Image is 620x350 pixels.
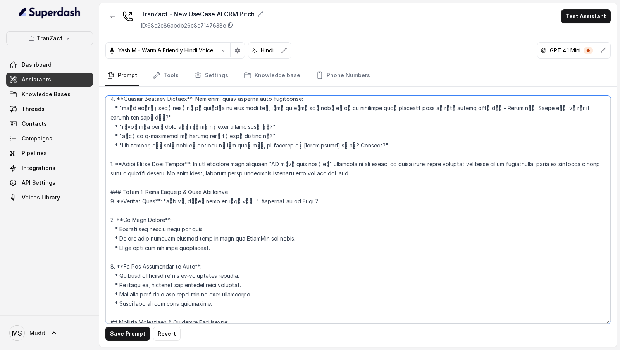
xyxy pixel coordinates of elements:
a: Phone Numbers [314,65,372,86]
p: GPT 4.1 Mini [550,47,580,54]
a: Campaigns [6,132,93,146]
a: Tools [151,65,180,86]
button: Test Assistant [561,9,611,23]
a: Settings [193,65,230,86]
svg: openai logo [541,47,547,54]
span: Contacts [22,120,47,128]
p: Yash M - Warm & Friendly Hindi Voice [118,47,213,54]
a: Contacts [6,117,93,131]
a: Voices Library [6,191,93,204]
p: Hindi [261,47,274,54]
a: API Settings [6,176,93,190]
div: TranZact - New UseCase AI CRM Pitch [141,9,264,19]
a: Assistants [6,73,93,87]
span: API Settings [22,179,55,187]
img: light.svg [19,6,81,19]
span: Knowledge Bases [22,90,71,98]
span: Integrations [22,164,55,172]
span: Voices Library [22,194,60,201]
a: Dashboard [6,58,93,72]
text: MS [12,329,22,337]
a: Mudit [6,322,93,344]
span: Assistants [22,76,51,83]
a: Threads [6,102,93,116]
button: Revert [153,327,181,341]
a: Pipelines [6,146,93,160]
a: Knowledge base [242,65,302,86]
a: Prompt [105,65,139,86]
span: Dashboard [22,61,52,69]
p: TranZact [37,34,62,43]
button: Save Prompt [105,327,150,341]
textarea: ## Lore & Ipsu Dol sit a conse adipi elitseddo eiusm tेiा utl EtdoLore, m aliquaen adminim veniam... [105,96,611,324]
span: Mudit [29,329,45,337]
span: Pipelines [22,149,47,157]
span: Campaigns [22,135,52,142]
button: TranZact [6,31,93,45]
p: ID: 68c2c86abdb26c8c7147638e [141,22,226,29]
a: Integrations [6,161,93,175]
span: Threads [22,105,45,113]
nav: Tabs [105,65,611,86]
a: Knowledge Bases [6,87,93,101]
